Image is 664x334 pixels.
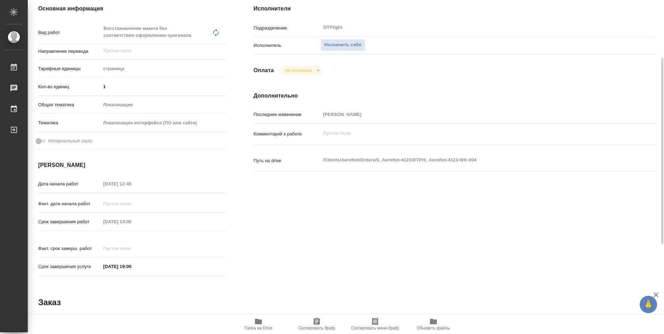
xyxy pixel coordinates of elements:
[254,157,321,164] p: Путь на drive
[48,137,92,144] span: Нотариальный заказ
[351,326,399,331] span: Скопировать мини-бриф
[101,243,161,253] input: Пустое поле
[321,39,365,51] button: Назначить себя
[101,217,161,227] input: Пустое поле
[38,101,101,108] p: Общая тематика
[38,29,101,36] p: Вид работ
[38,161,226,169] h4: [PERSON_NAME]
[346,315,404,334] button: Скопировать мини-бриф
[642,297,654,312] span: 🙏
[254,66,274,75] h4: Оплата
[229,315,288,334] button: Папка на Drive
[101,82,226,92] input: ✎ Введи что-нибудь
[288,315,346,334] button: Скопировать бриф
[640,296,657,313] button: 🙏
[404,315,463,334] button: Обновить файлы
[38,48,101,55] p: Направление перевода
[254,111,321,118] p: Последнее изменение
[101,199,161,209] input: Пустое поле
[101,63,226,75] div: страница
[38,65,101,72] p: Тарифные единицы
[254,131,321,137] p: Комментарий к работе
[254,5,656,13] h4: Исполнители
[38,245,101,252] p: Факт. срок заверш. работ
[244,326,273,331] span: Папка на Drive
[38,83,101,90] p: Кол-во единиц
[324,41,361,49] span: Назначить себя
[321,109,623,119] input: Пустое поле
[283,67,314,73] button: Не оплачена
[101,117,226,129] div: Локализация интерфейса (ПО или сайта)
[38,297,61,308] h2: Заказ
[101,261,161,272] input: ✎ Введи что-нибудь
[280,66,322,75] div: Не оплачена
[254,42,321,49] p: Исполнитель
[38,263,101,270] p: Срок завершения услуги
[38,200,101,207] p: Факт. дата начала работ
[38,119,101,126] p: Тематика
[254,92,656,100] h4: Дополнительно
[38,181,101,187] p: Дата начала работ
[254,25,321,32] p: Подразделение
[101,179,161,189] input: Пустое поле
[103,47,209,55] input: Пустое поле
[38,5,226,13] h4: Основная информация
[417,326,450,331] span: Обновить файлы
[38,218,101,225] p: Срок завершения работ
[101,99,226,111] div: Локализация
[321,154,623,166] textarea: /Clients/Aeroflot/Orders/S_Aeroflot-4123/DTP/S_Aeroflot-4123-WK-004
[298,326,335,331] span: Скопировать бриф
